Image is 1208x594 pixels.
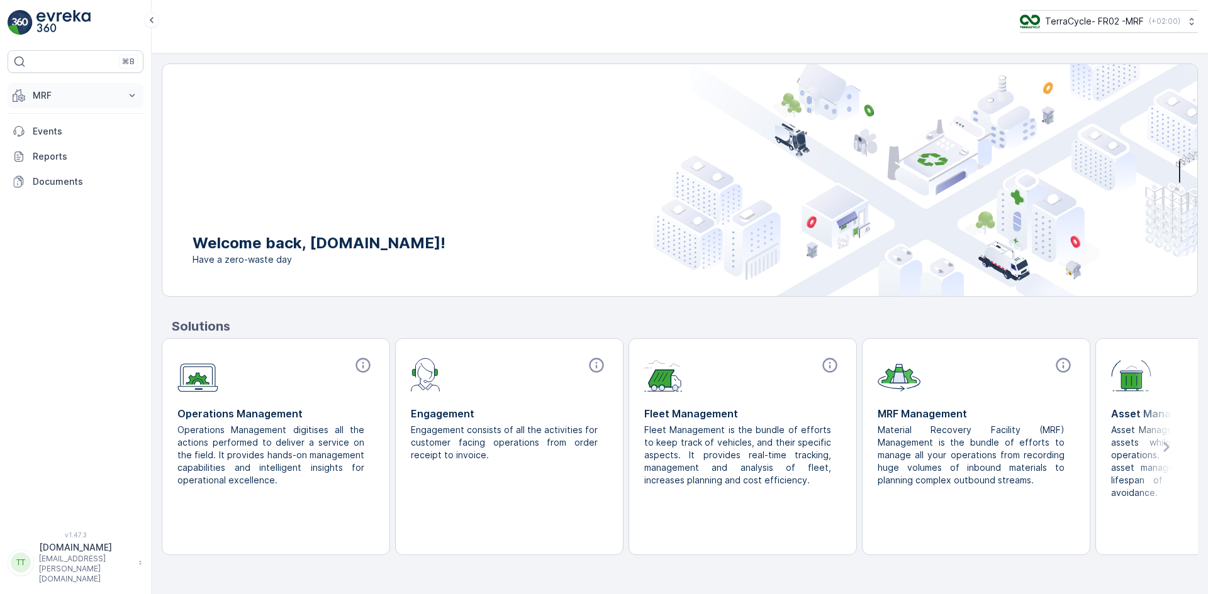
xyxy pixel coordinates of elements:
[411,424,598,461] p: Engagement consists of all the activities for customer facing operations from order receipt to in...
[8,10,33,35] img: logo
[1020,14,1040,28] img: terracycle.png
[878,424,1065,487] p: Material Recovery Facility (MRF) Management is the bundle of efforts to manage all your operation...
[644,424,831,487] p: Fleet Management is the bundle of efforts to keep track of vehicles, and their specific aspects. ...
[8,169,143,194] a: Documents
[172,317,1198,336] p: Solutions
[411,406,608,421] p: Engagement
[644,406,841,421] p: Fleet Management
[193,253,445,266] span: Have a zero-waste day
[878,356,920,392] img: module-icon
[8,83,143,108] button: MRF
[177,424,364,487] p: Operations Management digitises all the actions performed to deliver a service on the field. It p...
[33,150,138,163] p: Reports
[411,356,440,392] img: module-icon
[177,356,218,392] img: module-icon
[33,89,118,102] p: MRF
[644,356,683,392] img: module-icon
[8,531,143,539] span: v 1.47.3
[1020,10,1198,33] button: TerraCycle- FR02 -MRF(+02:00)
[122,57,135,67] p: ⌘B
[36,10,91,35] img: logo_light-DOdMpM7g.png
[1111,356,1151,392] img: module-icon
[8,541,143,584] button: TT[DOMAIN_NAME][EMAIL_ADDRESS][PERSON_NAME][DOMAIN_NAME]
[33,175,138,188] p: Documents
[39,554,132,584] p: [EMAIL_ADDRESS][PERSON_NAME][DOMAIN_NAME]
[1045,15,1144,28] p: TerraCycle- FR02 -MRF
[8,119,143,144] a: Events
[11,553,31,573] div: TT
[33,125,138,138] p: Events
[193,233,445,253] p: Welcome back, [DOMAIN_NAME]!
[1149,16,1180,26] p: ( +02:00 )
[878,406,1075,421] p: MRF Management
[8,144,143,169] a: Reports
[177,406,374,421] p: Operations Management
[653,64,1197,296] img: city illustration
[39,541,132,554] p: [DOMAIN_NAME]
